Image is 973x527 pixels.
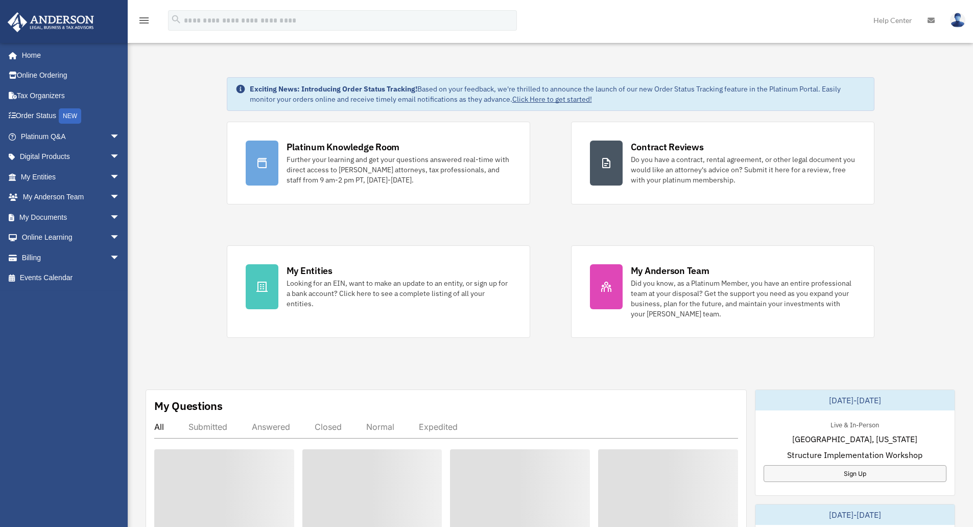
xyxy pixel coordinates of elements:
div: All [154,422,164,432]
a: My Entities Looking for an EIN, want to make an update to an entity, or sign up for a bank accoun... [227,245,530,338]
span: arrow_drop_down [110,247,130,268]
i: menu [138,14,150,27]
div: Further your learning and get your questions answered real-time with direct access to [PERSON_NAM... [287,154,511,185]
div: Closed [315,422,342,432]
a: menu [138,18,150,27]
div: Submitted [188,422,227,432]
a: Platinum Q&Aarrow_drop_down [7,126,135,147]
i: search [171,14,182,25]
span: Structure Implementation Workshop [787,449,922,461]
a: Home [7,45,130,65]
a: Digital Productsarrow_drop_down [7,147,135,167]
a: Sign Up [764,465,946,482]
a: Events Calendar [7,268,135,288]
a: Order StatusNEW [7,106,135,127]
a: Platinum Knowledge Room Further your learning and get your questions answered real-time with dire... [227,122,530,204]
div: NEW [59,108,81,124]
div: Did you know, as a Platinum Member, you have an entire professional team at your disposal? Get th... [631,278,856,319]
a: My Documentsarrow_drop_down [7,207,135,227]
div: Normal [366,422,394,432]
div: [DATE]-[DATE] [755,390,955,410]
span: arrow_drop_down [110,207,130,228]
div: My Anderson Team [631,264,709,277]
span: arrow_drop_down [110,187,130,208]
a: My Entitiesarrow_drop_down [7,167,135,187]
span: arrow_drop_down [110,126,130,147]
a: Billingarrow_drop_down [7,247,135,268]
a: My Anderson Team Did you know, as a Platinum Member, you have an entire professional team at your... [571,245,874,338]
a: Online Ordering [7,65,135,86]
div: Expedited [419,422,458,432]
a: Contract Reviews Do you have a contract, rental agreement, or other legal document you would like... [571,122,874,204]
a: Tax Organizers [7,85,135,106]
div: Live & In-Person [822,419,887,429]
img: User Pic [950,13,965,28]
div: Contract Reviews [631,141,704,153]
span: arrow_drop_down [110,147,130,168]
span: arrow_drop_down [110,167,130,188]
div: Do you have a contract, rental agreement, or other legal document you would like an attorney's ad... [631,154,856,185]
a: Click Here to get started! [512,95,592,104]
div: Based on your feedback, we're thrilled to announce the launch of our new Order Status Tracking fe... [250,84,866,104]
img: Anderson Advisors Platinum Portal [5,12,97,32]
span: arrow_drop_down [110,227,130,248]
div: My Entities [287,264,333,277]
a: Online Learningarrow_drop_down [7,227,135,248]
strong: Exciting News: Introducing Order Status Tracking! [250,84,417,94]
div: My Questions [154,398,223,414]
div: Answered [252,422,290,432]
div: Platinum Knowledge Room [287,141,400,153]
div: [DATE]-[DATE] [755,505,955,525]
a: My Anderson Teamarrow_drop_down [7,187,135,208]
span: [GEOGRAPHIC_DATA], [US_STATE] [792,433,917,445]
div: Looking for an EIN, want to make an update to an entity, or sign up for a bank account? Click her... [287,278,511,309]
